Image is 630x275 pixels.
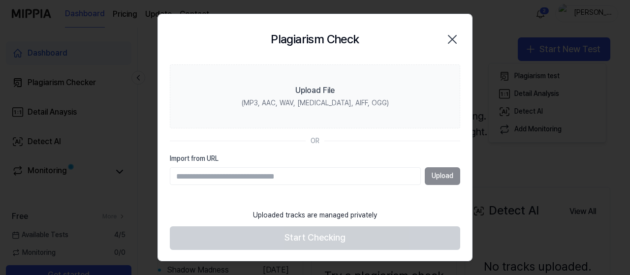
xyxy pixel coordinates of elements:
div: Uploaded tracks are managed privately [247,205,383,226]
div: Upload File [295,85,335,96]
div: (MP3, AAC, WAV, [MEDICAL_DATA], AIFF, OGG) [242,98,389,108]
h2: Plagiarism Check [271,30,359,49]
label: Import from URL [170,154,460,164]
div: OR [311,136,319,146]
